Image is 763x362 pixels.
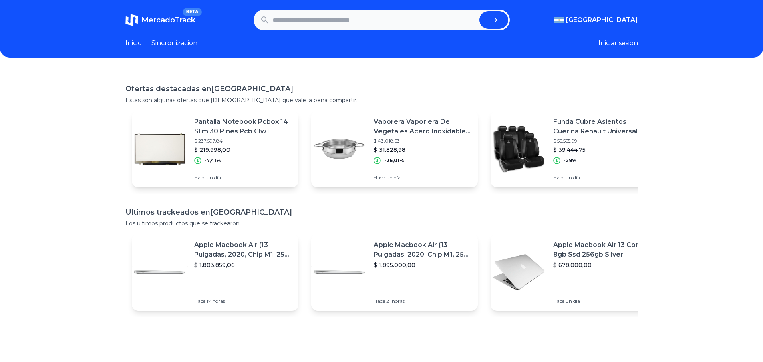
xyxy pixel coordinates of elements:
[194,138,292,144] p: $ 237.597,84
[553,117,651,136] p: Funda Cubre Asientos Cuerina Renault Universal [PERSON_NAME]
[311,234,478,311] a: Featured imageApple Macbook Air (13 Pulgadas, 2020, Chip M1, 256 Gb De Ssd, 8 Gb De Ram) - Plata$...
[132,244,188,300] img: Featured image
[132,111,298,187] a: Featured imagePantalla Notebook Pcbox 14 Slim 30 Pines Pcb Glw1$ 237.597,84$ 219.998,00-7,41%Hace...
[194,261,292,269] p: $ 1.803.859,06
[553,138,651,144] p: $ 55.555,99
[553,298,651,304] p: Hace un día
[194,175,292,181] p: Hace un día
[554,15,638,25] button: [GEOGRAPHIC_DATA]
[374,240,471,259] p: Apple Macbook Air (13 Pulgadas, 2020, Chip M1, 256 Gb De Ssd, 8 Gb De Ram) - Plata
[194,146,292,154] p: $ 219.998,00
[194,117,292,136] p: Pantalla Notebook Pcbox 14 Slim 30 Pines Pcb Glw1
[125,207,638,218] h1: Ultimos trackeados en [GEOGRAPHIC_DATA]
[125,83,638,95] h1: Ofertas destacadas en [GEOGRAPHIC_DATA]
[491,234,657,311] a: Featured imageApple Macbook Air 13 Core I5 8gb Ssd 256gb Silver$ 678.000,00Hace un día
[125,38,142,48] a: Inicio
[384,157,404,164] p: -26,01%
[151,38,197,48] a: Sincronizacion
[374,261,471,269] p: $ 1.895.000,00
[194,298,292,304] p: Hace 17 horas
[183,8,201,16] span: BETA
[374,175,471,181] p: Hace un día
[132,121,188,177] img: Featured image
[374,146,471,154] p: $ 31.828,98
[553,261,651,269] p: $ 678.000,00
[374,138,471,144] p: $ 43.018,53
[491,244,547,300] img: Featured image
[554,17,564,23] img: Argentina
[132,234,298,311] a: Featured imageApple Macbook Air (13 Pulgadas, 2020, Chip M1, 256 Gb De Ssd, 8 Gb De Ram) - Plata$...
[553,146,651,154] p: $ 39.444,75
[125,14,195,26] a: MercadoTrackBETA
[311,244,367,300] img: Featured image
[194,240,292,259] p: Apple Macbook Air (13 Pulgadas, 2020, Chip M1, 256 Gb De Ssd, 8 Gb De Ram) - Plata
[553,240,651,259] p: Apple Macbook Air 13 Core I5 8gb Ssd 256gb Silver
[125,14,138,26] img: MercadoTrack
[598,38,638,48] button: Iniciar sesion
[141,16,195,24] span: MercadoTrack
[311,121,367,177] img: Featured image
[125,96,638,104] p: Estas son algunas ofertas que [DEMOGRAPHIC_DATA] que vale la pena compartir.
[564,157,577,164] p: -29%
[566,15,638,25] span: [GEOGRAPHIC_DATA]
[374,117,471,136] p: Vaporera Vaporiera De Vegetales Acero Inoxidable 20cm
[374,298,471,304] p: Hace 21 horas
[311,111,478,187] a: Featured imageVaporera Vaporiera De Vegetales Acero Inoxidable 20cm$ 43.018,53$ 31.828,98-26,01%H...
[491,121,547,177] img: Featured image
[553,175,651,181] p: Hace un día
[125,219,638,227] p: Los ultimos productos que se trackearon.
[205,157,221,164] p: -7,41%
[491,111,657,187] a: Featured imageFunda Cubre Asientos Cuerina Renault Universal [PERSON_NAME]$ 55.555,99$ 39.444,75-...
